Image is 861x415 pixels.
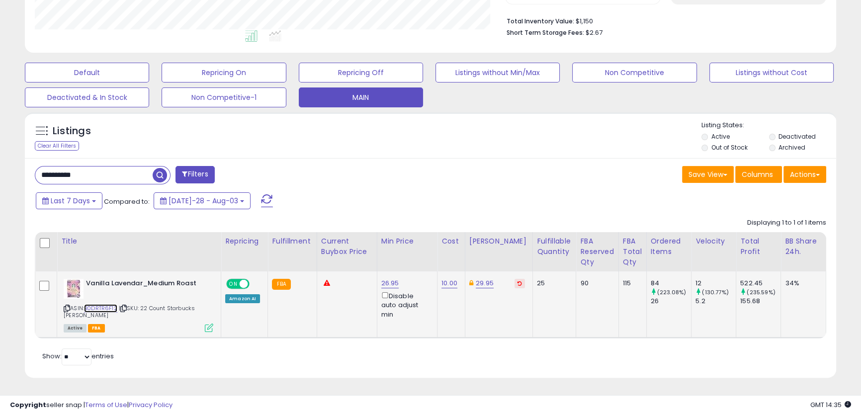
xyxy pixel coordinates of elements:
[537,236,572,257] div: Fulfillable Quantity
[783,166,826,183] button: Actions
[321,236,373,257] div: Current Buybox Price
[586,28,603,37] span: $2.67
[10,400,46,410] strong: Copyright
[747,218,826,228] div: Displaying 1 to 1 of 1 items
[441,236,461,247] div: Cost
[711,132,729,141] label: Active
[84,304,117,313] a: B0DRTR6F12
[695,297,736,306] div: 5.2
[64,279,213,331] div: ASIN:
[25,87,149,107] button: Deactivated & In Stock
[711,143,747,152] label: Out of Stock
[785,279,818,288] div: 34%
[64,279,84,299] img: 51Mi4A8-psL._SL40_.jpg
[657,288,686,296] small: (223.08%)
[701,121,836,130] p: Listing States:
[740,236,776,257] div: Total Profit
[778,132,816,141] label: Deactivated
[272,236,312,247] div: Fulfillment
[651,236,688,257] div: Ordered Items
[651,297,691,306] div: 26
[435,63,560,83] button: Listings without Min/Max
[225,294,260,303] div: Amazon AI
[88,324,105,332] span: FBA
[162,63,286,83] button: Repricing On
[507,17,574,25] b: Total Inventory Value:
[42,351,114,361] span: Show: entries
[709,63,834,83] button: Listings without Cost
[441,278,457,288] a: 10.00
[651,279,691,288] div: 84
[810,400,851,410] span: 2025-08-11 14:35 GMT
[740,297,780,306] div: 155.68
[623,279,639,288] div: 115
[225,236,263,247] div: Repricing
[695,279,736,288] div: 12
[154,192,251,209] button: [DATE]-28 - Aug-03
[85,400,127,410] a: Terms of Use
[785,236,822,257] div: BB Share 24h.
[86,279,207,291] b: Vanilla Lavendar_Medium Roast
[742,169,773,179] span: Columns
[10,401,172,410] div: seller snap | |
[227,280,240,288] span: ON
[381,236,433,247] div: Min Price
[51,196,90,206] span: Last 7 Days
[469,236,528,247] div: [PERSON_NAME]
[695,236,732,247] div: Velocity
[476,278,494,288] a: 29.95
[507,28,584,37] b: Short Term Storage Fees:
[580,236,614,267] div: FBA Reserved Qty
[25,63,149,83] button: Default
[64,324,86,332] span: All listings currently available for purchase on Amazon
[682,166,734,183] button: Save View
[537,279,569,288] div: 25
[572,63,696,83] button: Non Competitive
[747,288,775,296] small: (235.59%)
[580,279,610,288] div: 90
[248,280,264,288] span: OFF
[169,196,238,206] span: [DATE]-28 - Aug-03
[35,141,79,151] div: Clear All Filters
[735,166,782,183] button: Columns
[53,124,91,138] h5: Listings
[381,278,399,288] a: 26.95
[702,288,728,296] small: (130.77%)
[175,166,214,183] button: Filters
[740,279,780,288] div: 522.45
[104,197,150,206] span: Compared to:
[299,63,423,83] button: Repricing Off
[381,290,430,319] div: Disable auto adjust min
[64,304,195,319] span: | SKU: 22 Count Starbucks [PERSON_NAME]
[299,87,423,107] button: MAIN
[272,279,290,290] small: FBA
[778,143,805,152] label: Archived
[61,236,217,247] div: Title
[507,14,819,26] li: $1,150
[129,400,172,410] a: Privacy Policy
[36,192,102,209] button: Last 7 Days
[162,87,286,107] button: Non Competitive-1
[623,236,642,267] div: FBA Total Qty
